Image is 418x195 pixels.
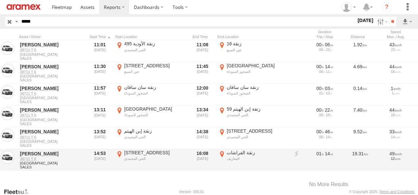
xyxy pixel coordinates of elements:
span: Filter Results to this Group [20,100,84,104]
div: Click to Sort [19,34,85,39]
a: 38711 T 6 [20,91,84,96]
div: الحي المحمدي [124,156,186,161]
span: 11 [326,70,332,74]
div: 14 [380,135,411,139]
div: 12:00 [DATE] [190,84,215,105]
i: ? [382,2,392,12]
div: 16:08 [DATE] [190,150,215,170]
label: Search Filter Options [375,17,389,26]
label: Click to View Event Location [115,128,187,148]
div: 19.31 [344,150,377,170]
a: [PERSON_NAME] [20,64,84,70]
label: Click to View Event Location [115,84,187,105]
span: 01 [319,91,325,95]
div: © Copyright 2025 - [349,190,414,194]
a: View Asset in Asset Management [1,151,14,164]
div: 1 [380,85,411,91]
a: 38711 T 6 [20,113,84,118]
div: [892s] 13/08/2025 11:30 - 13/08/2025 11:45 [309,64,340,70]
span: 14 [325,151,333,156]
a: View Asset in Asset Management [1,85,14,98]
a: [PERSON_NAME] [20,151,84,157]
span: 10 [326,91,332,95]
div: 0.14 [344,84,377,105]
a: 38711 T 6 [20,70,84,74]
div: 11:45 [DATE] [190,63,215,83]
span: Filter Results to this Group [20,143,84,147]
div: 44 [380,64,411,70]
label: Click to View Event Location [115,106,187,126]
a: [PERSON_NAME] [20,85,84,91]
div: عين السبع [124,69,186,74]
span: 00 [316,107,324,113]
div: زنقة 16 [227,41,289,47]
div: 13:34 [DATE] [190,106,215,126]
div: [STREET_ADDRESS] [124,63,186,69]
div: 59 زنقة إبن الهيثم [227,106,289,112]
div: [1369s] 13/08/2025 13:11 - 13/08/2025 13:34 [309,107,340,113]
a: [PERSON_NAME] [20,42,84,48]
label: Click to View Event Location [115,63,187,83]
label: Click to View Event Location [218,63,290,83]
img: aramex-logo.svg [7,4,41,10]
label: Click to View Event Location [218,84,290,105]
div: 14:38 [DATE] [190,128,215,148]
span: 00 [316,129,324,134]
div: [200s] 13/08/2025 11:57 - 13/08/2025 12:00 [309,85,340,91]
span: 46 [325,129,333,134]
label: Click to View Event Location [218,150,290,170]
span: 14 [326,135,332,139]
a: View Asset in Asset Management [1,107,14,120]
label: [DATE] [356,17,375,24]
div: 12 [380,157,411,161]
a: 38711 T 6 [20,157,84,161]
span: Filter Results to this Group [20,56,84,60]
div: الصخور السوداء [124,113,186,117]
span: 00 [316,86,324,91]
div: المعاريف [227,156,289,161]
div: 4.69 [344,63,377,83]
div: 33 [380,129,411,135]
span: 22 [326,48,332,52]
span: [GEOGRAPHIC_DATA] [20,96,84,100]
span: [GEOGRAPHIC_DATA] [20,74,84,78]
div: Version: 305.01 [179,190,204,194]
a: 38711 T 6 [20,48,84,52]
div: 11:57 [DATE] [87,84,112,105]
a: Terms and Conditions [380,190,414,194]
span: 14 [325,64,333,69]
div: 1.92 [344,41,377,61]
div: الحي المحمدي [227,135,289,139]
span: [GEOGRAPHIC_DATA] [20,118,84,122]
span: [GEOGRAPHIC_DATA] [20,161,84,165]
span: 00 [319,70,325,74]
span: 01 [316,151,324,156]
div: زنقة الفراشات [227,150,289,156]
span: 00 [316,64,324,69]
div: 9.52 [344,128,377,148]
div: [GEOGRAPHIC_DATA] [227,63,289,69]
label: Click to View Event Location [218,106,290,126]
a: 38711 T 6 [20,135,84,140]
label: Click to View Event Location [115,41,187,61]
div: Emad Mabrouk [339,2,358,12]
div: الصخور السوداء [227,91,289,96]
span: [GEOGRAPHIC_DATA] [20,140,84,143]
a: View Asset in Asset Management [1,129,14,142]
div: 18 [380,113,411,117]
div: 13:11 [DATE] [87,106,112,126]
div: 14:53 [DATE] [87,150,112,170]
label: Search Query [14,17,19,26]
a: View on breadcrumb report [293,151,300,157]
div: 1 [380,91,411,95]
a: Visit our Website [4,188,34,195]
div: [409s] 13/08/2025 11:01 - 13/08/2025 11:08 [309,42,340,48]
div: الحي المحمدي [124,48,186,52]
div: 11:30 [DATE] [87,63,112,83]
label: Export results as... [402,17,413,26]
span: 06 [325,42,333,47]
div: [2791s] 13/08/2025 13:52 - 13/08/2025 14:38 [309,129,340,135]
div: الصخور السوداء [227,69,289,74]
label: Click to View Event Location [218,128,290,148]
div: 13:52 [DATE] [87,128,112,148]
